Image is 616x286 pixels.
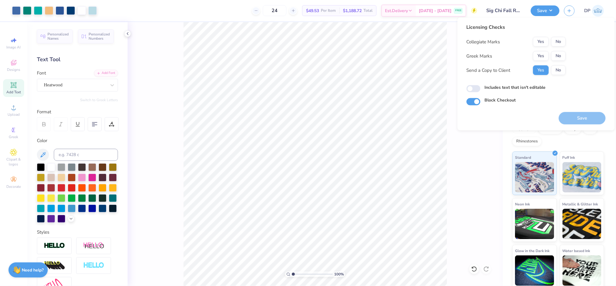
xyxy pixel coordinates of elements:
[467,24,566,31] div: Licensing Checks
[533,51,549,61] button: Yes
[7,45,21,50] span: Image AI
[515,255,554,286] img: Glow in the Dark Ink
[37,70,46,77] label: Font
[562,248,590,254] span: Water based Ink
[551,65,566,75] button: No
[3,157,24,167] span: Clipart & logos
[83,262,104,269] img: Negative Space
[419,8,451,14] span: [DATE] - [DATE]
[584,7,591,14] span: DP
[8,112,20,117] span: Upload
[54,149,118,161] input: e.g. 7428 c
[562,154,575,161] span: Puff Ink
[44,242,65,249] img: Stroke
[263,5,286,16] input: – –
[533,37,549,47] button: Yes
[562,162,601,192] img: Puff Ink
[467,67,510,74] div: Send a Copy to Client
[512,137,542,146] div: Rhinestones
[306,8,319,14] span: $49.53
[83,242,104,250] img: Shadow
[562,209,601,239] img: Metallic & Glitter Ink
[44,261,65,271] img: 3d Illusion
[485,97,516,103] label: Block Checkout
[37,108,119,115] div: Format
[531,5,559,16] button: Save
[80,98,118,102] button: Switch to Greek Letters
[592,5,604,17] img: Darlene Padilla
[515,162,554,192] img: Standard
[551,51,566,61] button: No
[89,32,110,41] span: Personalized Numbers
[515,248,549,254] span: Glow in the Dark Ink
[562,201,598,207] span: Metallic & Glitter Ink
[47,32,69,41] span: Personalized Names
[37,137,118,144] div: Color
[533,65,549,75] button: Yes
[37,229,118,236] div: Styles
[515,154,531,161] span: Standard
[485,84,546,91] label: Includes text that isn't editable
[94,70,118,77] div: Add Font
[562,255,601,286] img: Water based Ink
[37,55,118,64] div: Text Tool
[9,135,18,139] span: Greek
[6,90,21,95] span: Add Text
[363,8,373,14] span: Total
[343,8,362,14] span: $1,188.72
[467,38,500,45] div: Collegiate Marks
[22,267,44,273] strong: Need help?
[482,5,526,17] input: Untitled Design
[515,209,554,239] img: Neon Ink
[6,184,21,189] span: Decorate
[455,8,461,13] span: FREE
[385,8,408,14] span: Est. Delivery
[551,37,566,47] button: No
[334,271,344,277] span: 100 %
[584,5,604,17] a: DP
[7,67,20,72] span: Designs
[467,52,492,59] div: Greek Marks
[321,8,336,14] span: Per Item
[515,201,530,207] span: Neon Ink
